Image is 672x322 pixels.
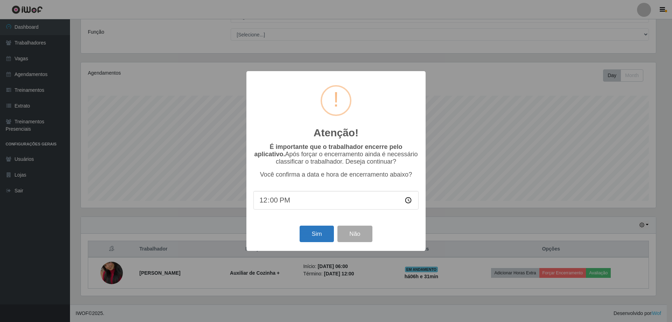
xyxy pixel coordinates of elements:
button: Não [337,226,372,242]
p: Após forçar o encerramento ainda é necessário classificar o trabalhador. Deseja continuar? [253,143,419,165]
b: É importante que o trabalhador encerre pelo aplicativo. [254,143,402,158]
button: Sim [300,226,334,242]
p: Você confirma a data e hora de encerramento abaixo? [253,171,419,178]
h2: Atenção! [314,126,358,139]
